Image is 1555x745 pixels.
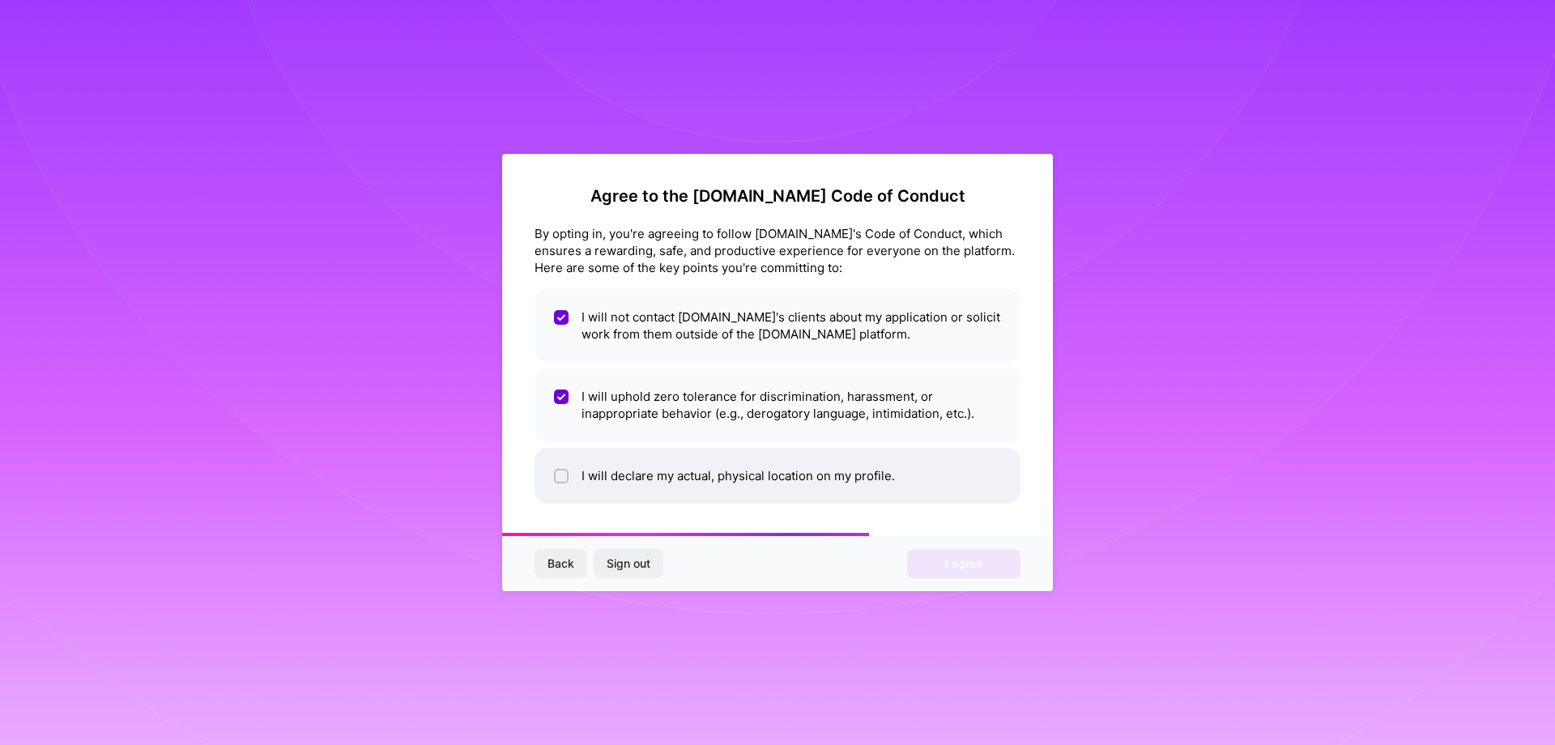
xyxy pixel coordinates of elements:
[535,549,587,578] button: Back
[535,225,1020,276] div: By opting in, you're agreeing to follow [DOMAIN_NAME]'s Code of Conduct, which ensures a rewardin...
[535,186,1020,206] h2: Agree to the [DOMAIN_NAME] Code of Conduct
[535,289,1020,362] li: I will not contact [DOMAIN_NAME]'s clients about my application or solicit work from them outside...
[535,448,1020,504] li: I will declare my actual, physical location on my profile.
[535,368,1020,441] li: I will uphold zero tolerance for discrimination, harassment, or inappropriate behavior (e.g., der...
[547,556,574,572] span: Back
[594,549,663,578] button: Sign out
[607,556,650,572] span: Sign out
